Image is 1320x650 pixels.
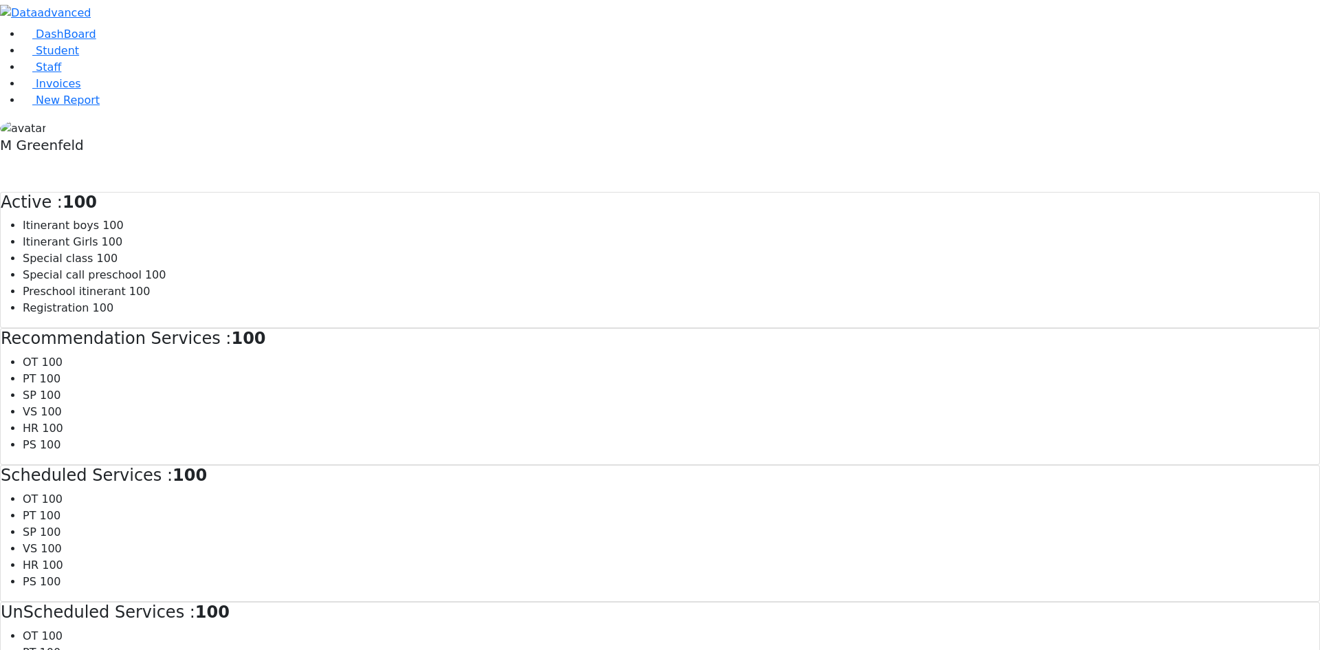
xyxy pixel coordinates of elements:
[23,372,36,385] span: PT
[41,542,62,555] span: 100
[36,28,96,41] span: DashBoard
[231,329,265,348] strong: 100
[23,492,38,506] span: OT
[23,301,89,314] span: Registration
[1,193,1319,213] h4: Active :
[23,285,126,298] span: Preschool itinerant
[23,509,36,522] span: PT
[102,219,124,232] span: 100
[40,372,61,385] span: 100
[22,44,79,57] a: Student
[102,235,123,248] span: 100
[41,492,63,506] span: 100
[40,575,61,588] span: 100
[41,629,63,642] span: 100
[40,438,61,451] span: 100
[22,28,96,41] a: DashBoard
[23,389,36,402] span: SP
[97,252,118,265] span: 100
[23,629,38,642] span: OT
[23,268,142,281] span: Special call preschool
[23,252,93,265] span: Special class
[23,542,37,555] span: VS
[36,44,79,57] span: Student
[129,285,151,298] span: 100
[36,77,81,90] span: Invoices
[1,603,1319,622] h4: UnScheduled Services :
[42,422,63,435] span: 100
[23,526,36,539] span: SP
[173,466,207,485] strong: 100
[195,603,230,622] strong: 100
[22,94,100,107] a: New Report
[63,193,97,212] strong: 100
[23,422,38,435] span: HR
[23,559,38,572] span: HR
[36,94,100,107] span: New Report
[93,301,114,314] span: 100
[23,356,38,369] span: OT
[1,466,1319,486] h4: Scheduled Services :
[23,219,99,232] span: Itinerant boys
[1,329,1319,349] h4: Recommendation Services :
[42,559,63,572] span: 100
[40,509,61,522] span: 100
[22,77,81,90] a: Invoices
[22,61,61,74] a: Staff
[23,235,98,248] span: Itinerant Girls
[41,405,62,418] span: 100
[40,389,61,402] span: 100
[23,438,36,451] span: PS
[40,526,61,539] span: 100
[23,405,37,418] span: VS
[41,356,63,369] span: 100
[145,268,166,281] span: 100
[36,61,61,74] span: Staff
[23,575,36,588] span: PS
